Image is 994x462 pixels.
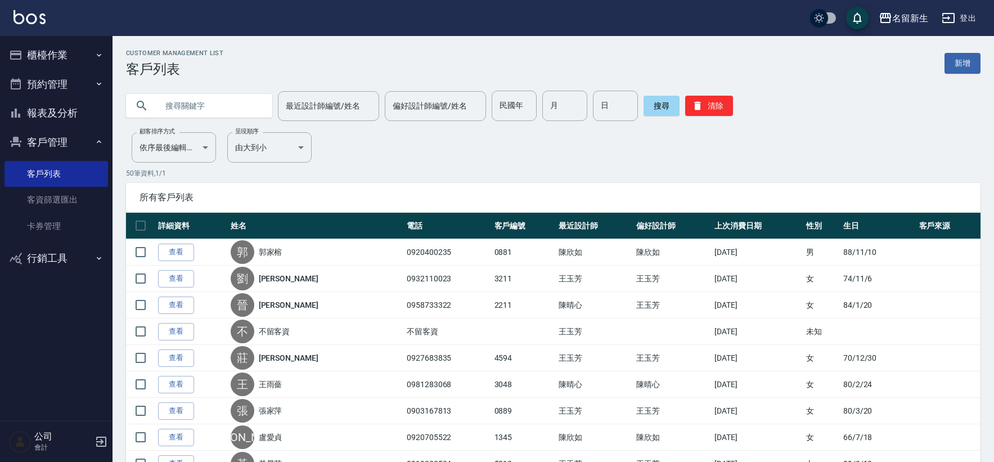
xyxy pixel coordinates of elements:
[5,213,108,239] a: 卡券管理
[556,345,634,371] td: 王玉芳
[404,398,492,424] td: 0903167813
[840,398,916,424] td: 80/3/20
[492,424,556,451] td: 1345
[227,132,312,163] div: 由大到小
[34,442,92,452] p: 會計
[803,239,840,266] td: 男
[155,213,228,239] th: 詳細資料
[556,266,634,292] td: 王玉芳
[840,239,916,266] td: 88/11/10
[231,293,254,317] div: 晉
[126,50,223,57] h2: Customer Management List
[937,8,980,29] button: 登出
[944,53,980,74] a: 新增
[556,398,634,424] td: 王玉芳
[840,213,916,239] th: 生日
[712,239,803,266] td: [DATE]
[126,61,223,77] h3: 客戶列表
[158,323,194,340] a: 查看
[556,424,634,451] td: 陳欣如
[9,430,32,453] img: Person
[231,399,254,423] div: 張
[158,91,263,121] input: 搜尋關鍵字
[633,371,712,398] td: 陳晴心
[840,292,916,319] td: 84/1/20
[404,292,492,319] td: 0958733322
[259,246,282,258] a: 郭家榕
[712,371,803,398] td: [DATE]
[158,429,194,446] a: 查看
[556,319,634,345] td: 王玉芳
[231,267,254,290] div: 劉
[404,424,492,451] td: 0920705522
[712,345,803,371] td: [DATE]
[404,213,492,239] th: 電話
[556,371,634,398] td: 陳晴心
[803,371,840,398] td: 女
[158,297,194,314] a: 查看
[259,299,318,311] a: [PERSON_NAME]
[874,7,933,30] button: 名留新生
[840,345,916,371] td: 70/12/30
[231,373,254,396] div: 王
[840,424,916,451] td: 66/7/18
[5,244,108,273] button: 行銷工具
[633,292,712,319] td: 王玉芳
[259,379,282,390] a: 王雨薔
[556,213,634,239] th: 最近設計師
[492,371,556,398] td: 3048
[231,425,254,449] div: [PERSON_NAME]
[892,11,928,25] div: 名留新生
[633,424,712,451] td: 陳欣如
[840,371,916,398] td: 80/2/24
[712,319,803,345] td: [DATE]
[712,398,803,424] td: [DATE]
[259,326,290,337] a: 不留客資
[5,98,108,128] button: 報表及分析
[5,70,108,99] button: 預約管理
[228,213,404,239] th: 姓名
[803,266,840,292] td: 女
[916,213,980,239] th: 客戶來源
[5,128,108,157] button: 客戶管理
[492,398,556,424] td: 0889
[803,319,840,345] td: 未知
[846,7,869,29] button: save
[132,132,216,163] div: 依序最後編輯時間
[492,266,556,292] td: 3211
[5,41,108,70] button: 櫃檯作業
[140,127,175,136] label: 顧客排序方式
[404,239,492,266] td: 0920400235
[140,192,967,203] span: 所有客戶列表
[803,213,840,239] th: 性別
[492,345,556,371] td: 4594
[556,292,634,319] td: 陳晴心
[492,213,556,239] th: 客戶編號
[14,10,46,24] img: Logo
[34,431,92,442] h5: 公司
[404,266,492,292] td: 0932110023
[158,376,194,393] a: 查看
[404,371,492,398] td: 0981283068
[633,266,712,292] td: 王玉芳
[803,292,840,319] td: 女
[803,345,840,371] td: 女
[685,96,733,116] button: 清除
[633,398,712,424] td: 王玉芳
[712,292,803,319] td: [DATE]
[644,96,680,116] button: 搜尋
[556,239,634,266] td: 陳欣如
[259,352,318,364] a: [PERSON_NAME]
[231,320,254,343] div: 不
[840,266,916,292] td: 74/11/6
[158,244,194,261] a: 查看
[235,127,259,136] label: 呈現順序
[492,292,556,319] td: 2211
[803,398,840,424] td: 女
[492,239,556,266] td: 0881
[259,273,318,284] a: [PERSON_NAME]
[712,424,803,451] td: [DATE]
[633,213,712,239] th: 偏好設計師
[712,266,803,292] td: [DATE]
[5,187,108,213] a: 客資篩選匯出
